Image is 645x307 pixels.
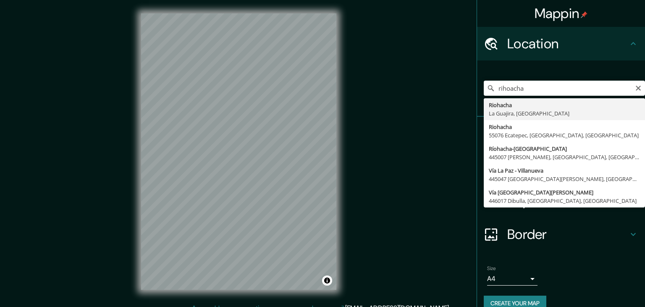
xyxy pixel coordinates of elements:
div: Border [477,218,645,251]
h4: Border [507,226,628,243]
div: Riohacha [489,101,640,109]
div: Vía La Paz - Villanueva [489,166,640,175]
h4: Mappin [535,5,588,22]
input: Pick your city or area [484,81,645,96]
img: pin-icon.png [581,11,587,18]
div: La Guajira, [GEOGRAPHIC_DATA] [489,109,640,118]
button: Toggle attribution [322,276,332,286]
h4: Layout [507,192,628,209]
div: Location [477,27,645,60]
canvas: Map [141,13,336,290]
div: A4 [487,272,537,286]
div: 55076 Ecatepec, [GEOGRAPHIC_DATA], [GEOGRAPHIC_DATA] [489,131,640,139]
iframe: Help widget launcher [570,274,636,298]
div: Ríohacha-[GEOGRAPHIC_DATA] [489,144,640,153]
button: Clear [635,84,642,92]
div: Pins [477,117,645,150]
div: 445047 [GEOGRAPHIC_DATA][PERSON_NAME], [GEOGRAPHIC_DATA], [GEOGRAPHIC_DATA] [489,175,640,183]
h4: Location [507,35,628,52]
div: Vía [GEOGRAPHIC_DATA][PERSON_NAME] [489,188,640,197]
label: Size [487,265,496,272]
div: Riohacha [489,123,640,131]
div: Layout [477,184,645,218]
div: 446017 Dibulla, [GEOGRAPHIC_DATA], [GEOGRAPHIC_DATA] [489,197,640,205]
div: Style [477,150,645,184]
div: 445007 [PERSON_NAME], [GEOGRAPHIC_DATA], [GEOGRAPHIC_DATA] [489,153,640,161]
